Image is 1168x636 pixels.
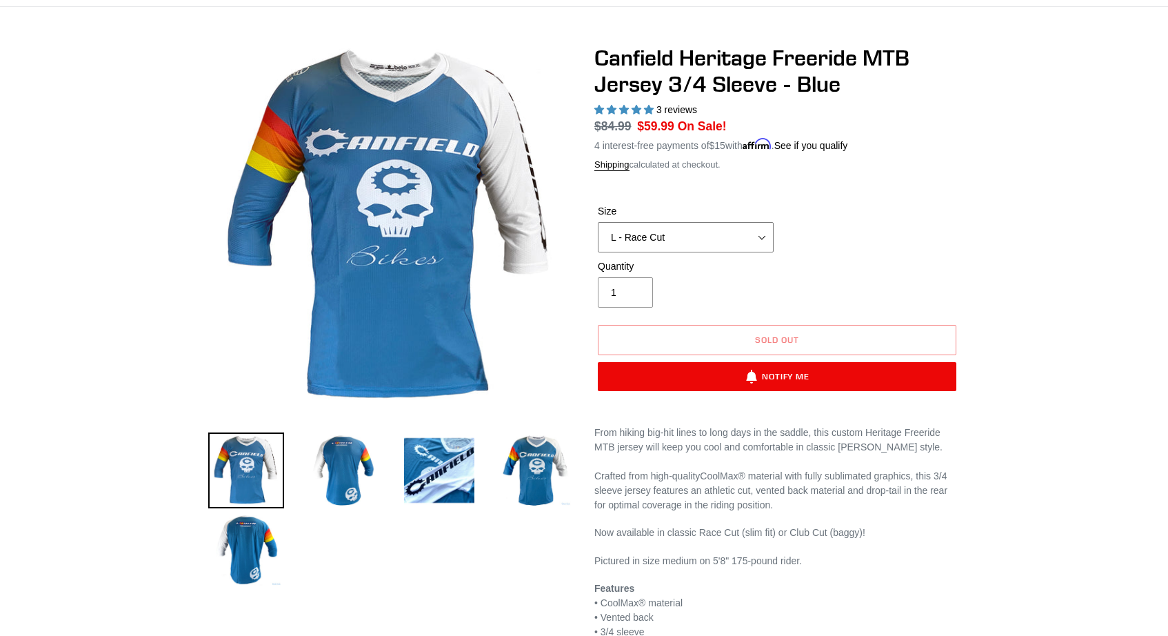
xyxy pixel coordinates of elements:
img: Load image into Gallery viewer, Canfield Heritage Freeride MTB Jersey 3/4 Sleeve - Blue [401,433,477,508]
div: From hiking big-hit lines to long days in the saddle, this custom Heritage Freeride MTB jersey wi... [594,426,960,455]
span: $59.99 [637,119,674,133]
img: Load image into Gallery viewer, Canfield Heritage Freeride MTB Jersey 3/4 Sleeve - Blue [208,513,284,588]
a: Shipping [594,159,630,171]
button: Notify Me [598,362,956,391]
img: Load image into Gallery viewer, Canfield Heritage Freeride MTB Jersey 3/4 Sleeve - Blue [498,433,574,508]
div: calculated at checkout. [594,158,960,172]
span: CoolMax® material with fully sublimated graphics, this 3/4 sleeve jersey features an athletic cut... [594,470,947,510]
s: $84.99 [594,119,632,133]
p: Crafted from high-quality [594,469,960,513]
strong: Features [594,583,634,594]
h1: Canfield Heritage Freeride MTB Jersey 3/4 Sleeve - Blue [594,45,960,98]
p: 4 interest-free payments of with . [594,135,847,153]
img: Load image into Gallery viewer, Canfield Heritage Freeride MTB Jersey 3/4 Sleeve - Blue [208,433,284,508]
span: Pictured in size medium on 5'8" 175-pound rider. [594,555,802,566]
img: Load image into Gallery viewer, Canfield Heritage Freeride MTB Jersey 3/4 Sleeve - Blue [305,433,381,508]
span: $15 [709,140,725,151]
label: Quantity [598,259,774,274]
label: Size [598,204,774,219]
button: Sold out [598,325,956,355]
span: Now available in classic Race Cut (slim fit) or Club Cut (baggy)! [594,527,865,538]
span: 3 reviews [656,104,697,115]
span: Affirm [743,138,772,150]
span: Sold out [755,335,799,345]
span: On Sale! [678,117,727,135]
span: 5.00 stars [594,104,656,115]
a: See if you qualify - Learn more about Affirm Financing (opens in modal) [774,140,848,151]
